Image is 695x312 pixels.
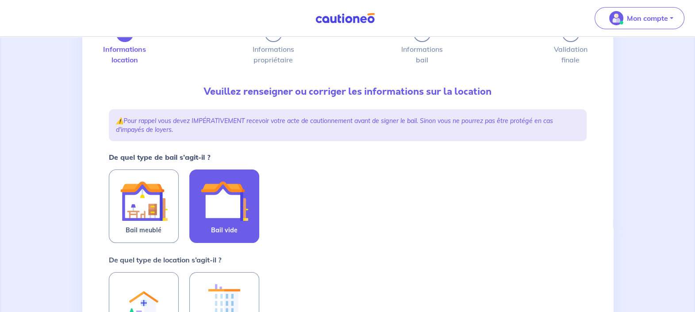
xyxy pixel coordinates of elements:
[211,225,238,235] span: Bail vide
[265,46,282,63] label: Informations propriétaire
[109,254,221,265] p: De quel type de location s’agit-il ?
[109,153,211,162] strong: De quel type de bail s’agit-il ?
[413,46,431,63] label: Informations bail
[595,7,684,29] button: illu_account_valid_menu.svgMon compte
[200,177,248,225] img: illu_empty_lease.svg
[126,225,161,235] span: Bail meublé
[609,11,623,25] img: illu_account_valid_menu.svg
[120,177,168,225] img: illu_furnished_lease.svg
[109,85,587,99] p: Veuillez renseigner ou corriger les informations sur la location
[116,117,553,134] em: Pour rappel vous devez IMPÉRATIVEMENT recevoir votre acte de cautionnement avant de signer le bai...
[116,116,580,134] p: ⚠️
[116,46,134,63] label: Informations location
[562,46,580,63] label: Validation finale
[627,13,668,23] p: Mon compte
[312,13,378,24] img: Cautioneo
